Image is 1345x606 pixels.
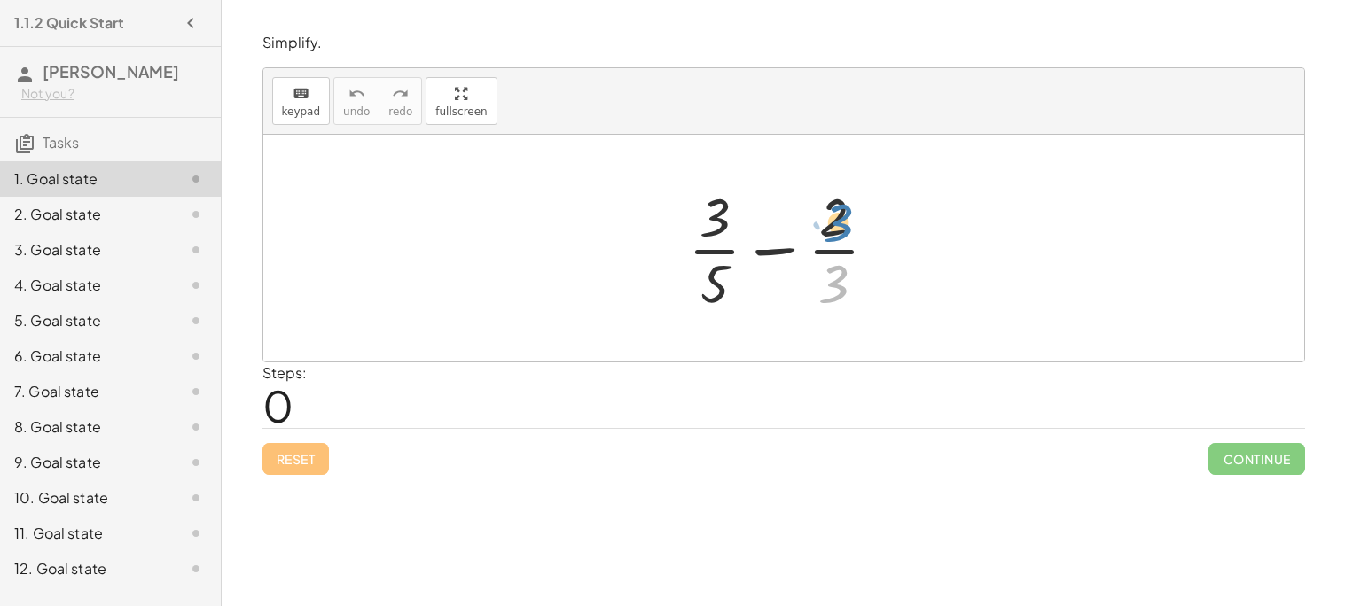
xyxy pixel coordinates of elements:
[43,61,179,82] span: [PERSON_NAME]
[262,378,293,432] span: 0
[185,346,207,367] i: Task not started.
[14,168,157,190] div: 1. Goal state
[185,275,207,296] i: Task not started.
[426,77,497,125] button: fullscreen
[262,33,1305,53] p: Simplify.
[185,487,207,509] i: Task not started.
[14,452,157,473] div: 9. Goal state
[14,310,157,331] div: 5. Goal state
[14,239,157,260] div: 3. Goal state
[14,523,157,544] div: 11. Goal state
[14,346,157,367] div: 6. Goal state
[185,416,207,438] i: Task not started.
[14,487,157,509] div: 10. Goal state
[43,133,79,151] span: Tasks
[185,523,207,544] i: Task not started.
[392,83,409,105] i: redo
[185,381,207,402] i: Task not started.
[272,77,331,125] button: keyboardkeypad
[435,105,487,118] span: fullscreen
[185,239,207,260] i: Task not started.
[185,310,207,331] i: Task not started.
[185,558,207,579] i: Task not started.
[14,416,157,438] div: 8. Goal state
[343,105,370,118] span: undo
[14,204,157,225] div: 2. Goal state
[185,204,207,225] i: Task not started.
[282,105,321,118] span: keypad
[14,381,157,402] div: 7. Goal state
[14,558,157,579] div: 12. Goal state
[14,12,124,34] h4: 1.1.2 Quick Start
[388,105,412,118] span: redo
[185,452,207,473] i: Task not started.
[293,83,309,105] i: keyboard
[348,83,365,105] i: undo
[333,77,379,125] button: undoundo
[262,363,307,382] label: Steps:
[379,77,422,125] button: redoredo
[21,85,207,103] div: Not you?
[14,275,157,296] div: 4. Goal state
[185,168,207,190] i: Task not started.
